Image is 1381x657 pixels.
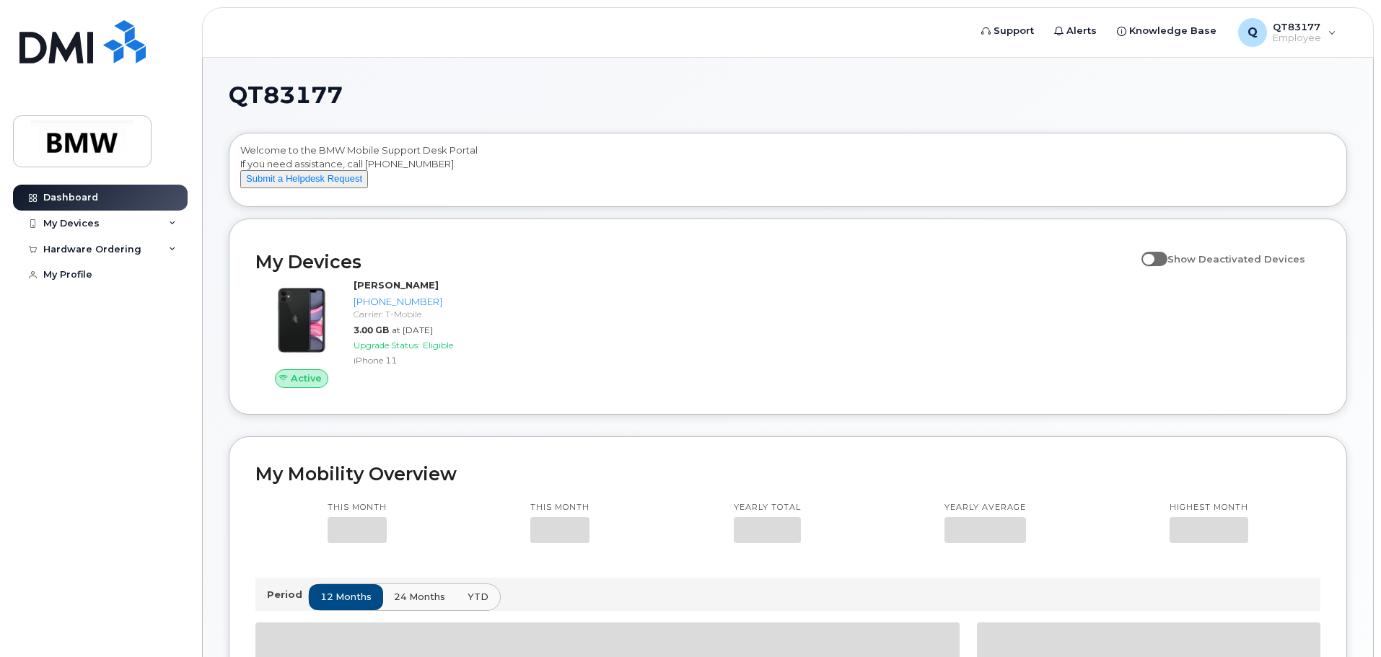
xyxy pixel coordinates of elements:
img: iPhone_11.jpg [267,286,336,355]
p: This month [328,502,387,513]
p: Highest month [1170,502,1248,513]
div: iPhone 11 [354,354,503,366]
a: Submit a Helpdesk Request [240,172,368,184]
a: Active[PERSON_NAME][PHONE_NUMBER]Carrier: T-Mobile3.00 GBat [DATE]Upgrade Status:EligibleiPhone 11 [255,278,509,388]
strong: [PERSON_NAME] [354,279,439,291]
span: 24 months [394,590,445,604]
h2: My Mobility Overview [255,463,1320,485]
button: Submit a Helpdesk Request [240,170,368,188]
input: Show Deactivated Devices [1141,245,1153,257]
span: YTD [468,590,488,604]
div: Welcome to the BMW Mobile Support Desk Portal If you need assistance, call [PHONE_NUMBER]. [240,144,1336,201]
span: Active [291,371,322,385]
h2: My Devices [255,251,1134,273]
p: Yearly total [734,502,801,513]
span: 3.00 GB [354,325,389,335]
div: Carrier: T-Mobile [354,308,503,320]
span: QT83177 [229,84,343,106]
p: Period [267,588,308,601]
span: at [DATE] [392,325,433,335]
p: This month [530,502,589,513]
div: [PHONE_NUMBER] [354,295,503,309]
span: Upgrade Status: [354,340,420,350]
span: Eligible [423,340,453,350]
p: Yearly average [944,502,1026,513]
span: Show Deactivated Devices [1167,253,1305,265]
